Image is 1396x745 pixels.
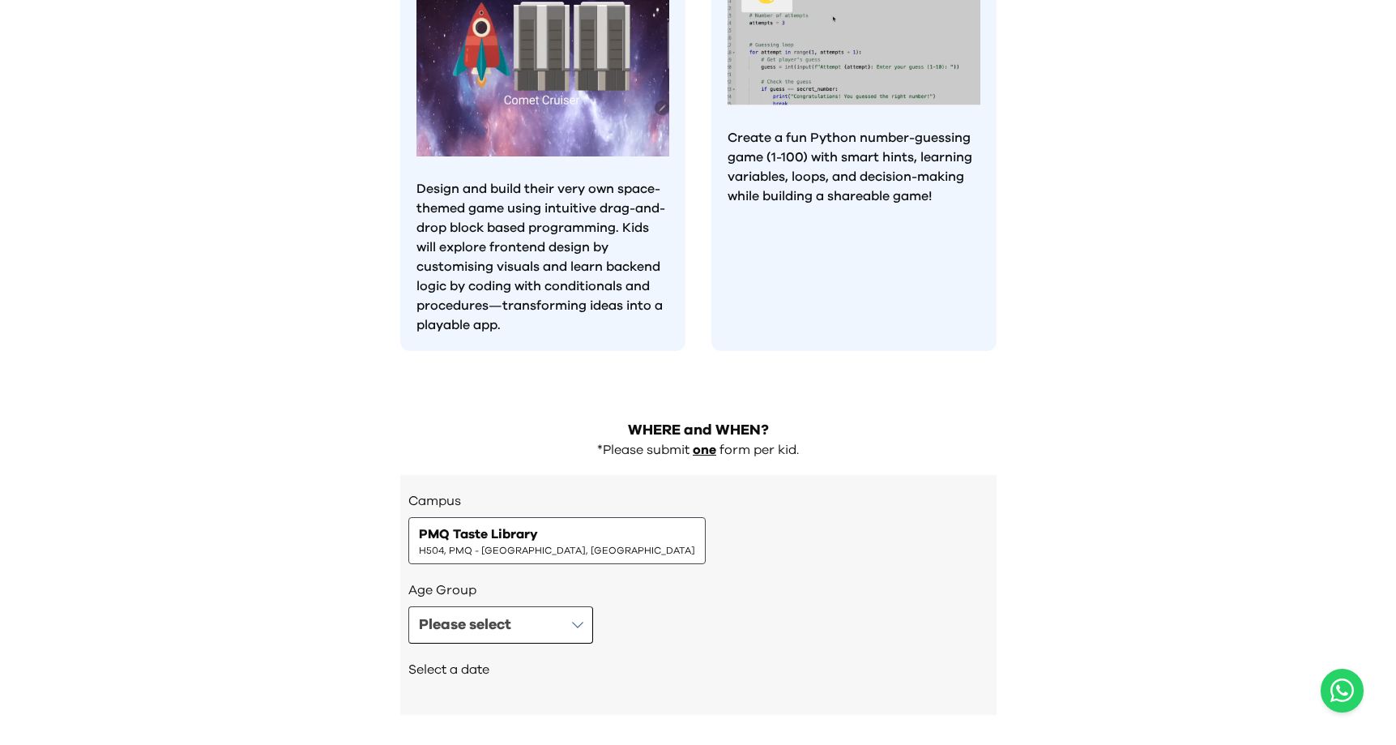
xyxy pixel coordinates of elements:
div: *Please submit form per kid. [400,442,997,459]
div: Please select [419,614,511,636]
h3: Age Group [408,580,988,600]
p: Create a fun Python number-guessing game (1-100) with smart hints, learning variables, loops, and... [728,128,980,206]
h2: WHERE and WHEN? [400,419,997,442]
h2: Select a date [408,660,988,679]
span: H504, PMQ - [GEOGRAPHIC_DATA], [GEOGRAPHIC_DATA] [419,544,695,557]
button: Open WhatsApp chat [1321,669,1364,713]
span: PMQ Taste Library [419,524,538,544]
button: Please select [408,606,593,644]
p: one [693,442,716,459]
a: Chat with us on WhatsApp [1321,669,1364,713]
h3: Campus [408,491,988,511]
p: Design and build their very own space-themed game using intuitive drag-and-drop block based progr... [416,179,669,335]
